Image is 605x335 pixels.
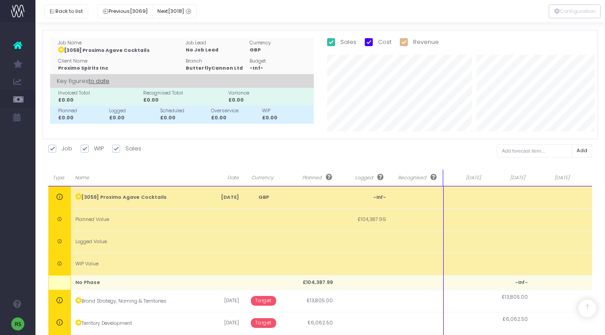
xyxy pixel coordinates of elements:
div: WIP [262,107,309,114]
label: Sales [112,144,141,153]
td: Logged Value [70,231,203,253]
div: Currency [250,39,310,47]
div: No Job Lead [186,47,246,54]
span: £13,805.00 [502,294,528,301]
div: [3059] Proximo Agave Cocktails [58,47,182,54]
span: Recognised [394,174,437,181]
input: Add forecast item... [497,144,572,158]
td: Brand Strategy, Naming & Territories [70,290,203,312]
button: Next[3018] [152,4,197,18]
button: Previous[3069] [98,4,153,18]
div: GBP [250,47,310,54]
td: £104,387.99 [284,275,337,290]
span: [DATE] [536,174,570,181]
div: Job Name [58,39,182,47]
td: £6,062.50 [284,312,337,334]
div: Overservice [211,107,258,114]
div: £0.00 [160,114,207,122]
div: Client Name [58,58,182,65]
td: £13,805.00 [284,290,337,312]
td: -Inf- [337,186,390,209]
span: Currency [248,174,277,181]
div: Vertical button group [549,4,601,18]
td: Territory Development [70,312,203,334]
td: [3059] Proximo Agave Cocktails [70,186,203,209]
label: Job [48,144,72,153]
div: -Inf- [250,65,310,72]
div: Recognised Total [143,90,225,97]
div: Invoiced Total [58,90,140,97]
div: Planned [58,107,105,114]
td: [DATE] [203,186,243,209]
div: £0.00 [58,97,140,104]
td: Planned Value [70,209,203,231]
button: Configuration [549,4,601,18]
span: [3069] [130,8,148,15]
td: No Phase [70,275,203,290]
td: WIP Value [70,253,203,275]
div: Branch [186,58,246,65]
div: Variance [228,90,310,97]
div: Proximo Spirits Inc [58,65,182,72]
label: Sales [327,38,356,47]
div: £0.00 [143,97,225,104]
span: Planned [289,174,332,181]
td: £104,387.99 [337,209,390,231]
td: [DATE] [203,290,243,312]
span: Name [75,174,197,181]
span: -Inf- [515,279,528,286]
div: £0.00 [228,97,310,104]
span: Target [251,296,276,306]
span: Key figures [57,74,109,88]
div: Scheduled [160,107,207,114]
span: Date [210,174,239,181]
label: Cost [365,38,391,47]
div: £0.00 [262,114,309,122]
button: Add [572,144,593,158]
div: £0.00 [211,114,258,122]
span: £6,062.50 [503,316,528,323]
span: Target [251,318,276,328]
span: Type [53,174,64,181]
label: Revenue [400,38,439,47]
div: £0.00 [109,114,156,122]
span: to date [89,75,109,87]
span: [DATE] [448,174,481,181]
span: [DATE] [492,174,525,181]
img: images/default_profile_image.png [11,317,24,331]
td: GBP [243,186,284,209]
div: ButterflyCannon Ltd [186,65,246,72]
div: Logged [109,107,156,114]
button: Back to list [44,4,88,18]
label: WIP [81,144,104,153]
span: Logged [341,174,383,181]
div: Job Lead [186,39,246,47]
div: £0.00 [58,114,105,122]
span: [3018] [168,8,184,15]
td: [DATE] [203,312,243,334]
div: Budget [250,58,310,65]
